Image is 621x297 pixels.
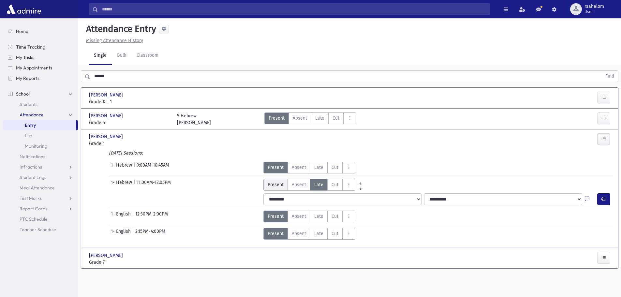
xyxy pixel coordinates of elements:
[89,133,124,140] span: [PERSON_NAME]
[89,259,170,266] span: Grade 7
[3,203,78,214] a: Report Cards
[25,143,47,149] span: Monitoring
[89,47,112,65] a: Single
[263,162,355,173] div: AttTypes
[3,130,78,141] a: List
[3,224,78,235] a: Teacher Schedule
[584,4,604,9] span: rsahalom
[292,164,306,171] span: Absent
[293,115,307,122] span: Absent
[89,252,124,259] span: [PERSON_NAME]
[601,71,618,82] button: Find
[3,151,78,162] a: Notifications
[20,206,47,212] span: Report Cards
[89,140,170,147] span: Grade 1
[263,228,355,240] div: AttTypes
[332,230,338,237] span: Cut
[3,172,78,183] a: Student Logs
[3,99,78,110] a: Students
[263,179,365,191] div: AttTypes
[314,164,323,171] span: Late
[3,63,78,73] a: My Appointments
[16,44,45,50] span: Time Tracking
[16,75,39,81] span: My Reports
[25,122,36,128] span: Entry
[3,193,78,203] a: Test Marks
[112,47,131,65] a: Bulk
[16,54,34,60] span: My Tasks
[292,181,306,188] span: Absent
[264,112,356,126] div: AttTypes
[89,119,170,126] span: Grade 5
[20,164,42,170] span: Infractions
[584,9,604,14] span: User
[137,162,169,173] span: 9:00AM-10:45AM
[131,47,164,65] a: Classroom
[332,164,338,171] span: Cut
[269,115,285,122] span: Present
[86,38,143,43] u: Missing Attendance History
[3,110,78,120] a: Attendance
[5,3,43,16] img: AdmirePro
[314,213,323,220] span: Late
[20,101,37,107] span: Students
[132,228,135,240] span: |
[333,115,339,122] span: Cut
[132,211,135,222] span: |
[135,211,168,222] span: 12:30PM-2:00PM
[292,213,306,220] span: Absent
[3,141,78,151] a: Monitoring
[20,195,42,201] span: Test Marks
[20,216,48,222] span: PTC Schedule
[25,133,32,139] span: List
[20,112,44,118] span: Attendance
[98,3,490,15] input: Search
[20,174,46,180] span: Student Logs
[263,211,355,222] div: AttTypes
[315,115,324,122] span: Late
[314,230,323,237] span: Late
[111,228,132,240] span: 1- English
[83,38,143,43] a: Missing Attendance History
[111,179,133,191] span: 1- Hebrew
[111,211,132,222] span: 1- English
[3,162,78,172] a: Infractions
[268,181,284,188] span: Present
[133,162,137,173] span: |
[16,91,30,97] span: School
[20,227,56,232] span: Teacher Schedule
[268,230,284,237] span: Present
[268,213,284,220] span: Present
[3,214,78,224] a: PTC Schedule
[3,89,78,99] a: School
[133,179,137,191] span: |
[137,179,171,191] span: 11:00AM-12:05PM
[109,150,143,156] i: [DATE] Sessions:
[3,183,78,193] a: Meal Attendance
[332,213,338,220] span: Cut
[3,52,78,63] a: My Tasks
[16,65,52,71] span: My Appointments
[3,73,78,83] a: My Reports
[332,181,338,188] span: Cut
[111,162,133,173] span: 1- Hebrew
[3,120,76,130] a: Entry
[3,26,78,37] a: Home
[89,112,124,119] span: [PERSON_NAME]
[83,23,156,35] h5: Attendance Entry
[135,228,165,240] span: 2:15PM-4:00PM
[20,185,55,191] span: Meal Attendance
[177,112,211,126] div: 5 Hebrew [PERSON_NAME]
[89,92,124,98] span: [PERSON_NAME]
[3,42,78,52] a: Time Tracking
[89,98,170,105] span: Grade K - 1
[16,28,28,34] span: Home
[314,181,323,188] span: Late
[268,164,284,171] span: Present
[20,154,45,159] span: Notifications
[292,230,306,237] span: Absent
